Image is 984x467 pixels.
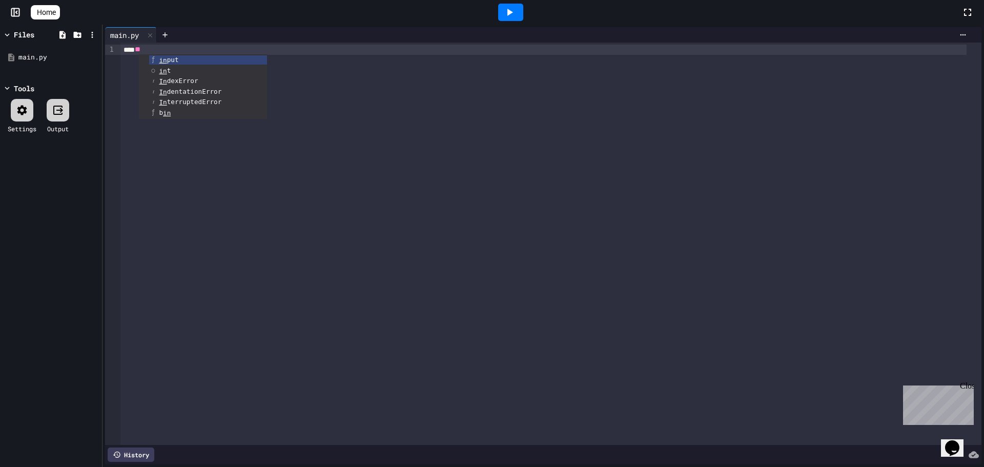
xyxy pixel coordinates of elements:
[941,426,974,457] iframe: chat widget
[47,124,69,133] div: Output
[105,45,115,55] div: 1
[159,77,167,85] span: In
[159,109,171,116] span: b
[159,88,167,96] span: In
[105,27,157,43] div: main.py
[4,4,71,65] div: Chat with us now!Close
[163,109,171,117] span: in
[159,67,167,75] span: in
[159,98,167,106] span: In
[108,448,154,462] div: History
[899,381,974,425] iframe: chat widget
[105,30,144,40] div: main.py
[139,54,267,119] ul: Completions
[159,98,221,106] span: terruptedError
[18,52,98,63] div: main.py
[31,5,60,19] a: Home
[159,67,171,74] span: t
[37,7,56,17] span: Home
[159,56,178,64] span: put
[159,88,221,95] span: dentationError
[14,29,34,40] div: Files
[8,124,36,133] div: Settings
[14,83,34,94] div: Tools
[159,56,167,64] span: in
[159,77,198,85] span: dexError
